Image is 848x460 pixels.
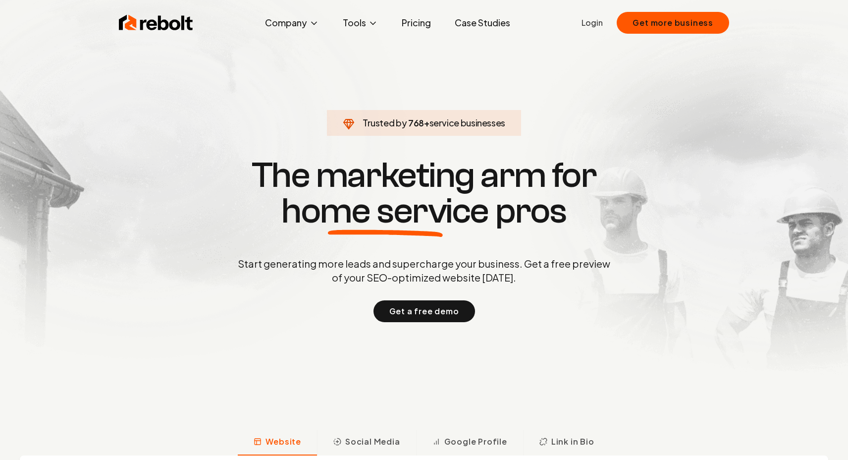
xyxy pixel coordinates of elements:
[408,116,424,130] span: 768
[424,117,429,128] span: +
[429,117,506,128] span: service businesses
[447,13,518,33] a: Case Studies
[345,436,400,448] span: Social Media
[582,17,603,29] a: Login
[373,300,475,322] button: Get a free demo
[523,430,610,456] button: Link in Bio
[444,436,507,448] span: Google Profile
[119,13,193,33] img: Rebolt Logo
[394,13,439,33] a: Pricing
[317,430,416,456] button: Social Media
[551,436,594,448] span: Link in Bio
[236,257,612,285] p: Start generating more leads and supercharge your business. Get a free preview of your SEO-optimiz...
[257,13,327,33] button: Company
[363,117,407,128] span: Trusted by
[186,158,662,229] h1: The marketing arm for pros
[238,430,317,456] button: Website
[416,430,523,456] button: Google Profile
[281,193,489,229] span: home service
[335,13,386,33] button: Tools
[617,12,729,34] button: Get more business
[265,436,301,448] span: Website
